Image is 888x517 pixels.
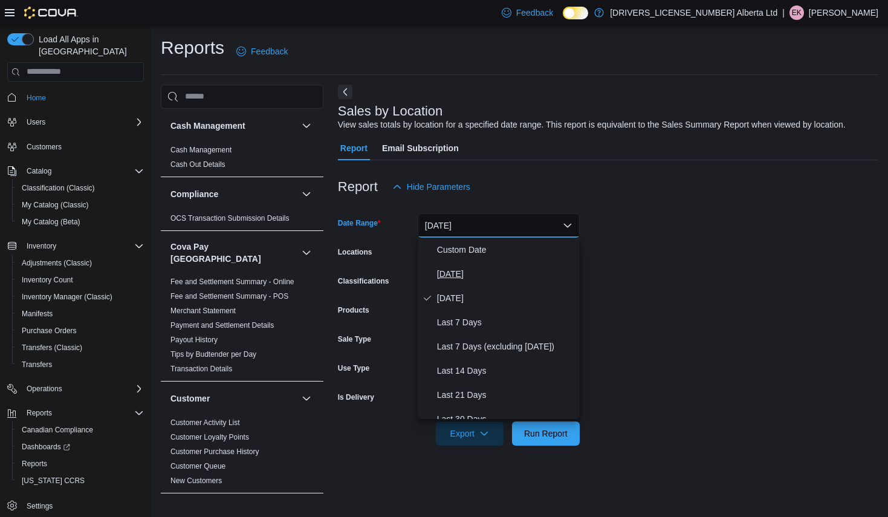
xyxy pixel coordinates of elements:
a: My Catalog (Classic) [17,198,94,212]
button: Operations [2,380,149,397]
span: Settings [22,498,144,513]
span: [US_STATE] CCRS [22,476,85,486]
a: Adjustments (Classic) [17,256,97,270]
span: Report [340,136,368,160]
a: Customer Purchase History [170,447,259,456]
button: Settings [2,496,149,514]
span: Dashboards [17,440,144,454]
span: Inventory Count [22,275,73,285]
button: Customer [170,392,297,405]
button: Transfers [12,356,149,373]
div: View sales totals by location for a specified date range. This report is equivalent to the Sales ... [338,119,846,131]
span: Feedback [251,45,288,57]
span: Catalog [27,166,51,176]
p: | [782,5,785,20]
span: Customer Purchase History [170,447,259,457]
span: Manifests [17,307,144,321]
span: Customer Loyalty Points [170,432,249,442]
span: Feedback [516,7,553,19]
span: Inventory Manager (Classic) [17,290,144,304]
span: Operations [22,382,144,396]
span: Export [443,421,496,446]
a: OCS Transaction Submission Details [170,214,290,223]
button: Cova Pay [GEOGRAPHIC_DATA] [299,245,314,260]
button: [DATE] [418,213,580,238]
h3: Cash Management [170,120,245,132]
span: Fee and Settlement Summary - POS [170,291,288,301]
label: Classifications [338,276,389,286]
a: My Catalog (Beta) [17,215,85,229]
span: Payout History [170,335,218,345]
div: Select listbox [418,238,580,419]
a: Home [22,91,51,105]
button: Adjustments (Classic) [12,255,149,272]
span: Reports [22,406,144,420]
a: Payout History [170,336,218,344]
h3: Customer [170,392,210,405]
a: Purchase Orders [17,324,82,338]
span: Operations [27,384,62,394]
button: Cova Pay [GEOGRAPHIC_DATA] [170,241,297,265]
span: Canadian Compliance [22,425,93,435]
span: My Catalog (Beta) [17,215,144,229]
span: Classification (Classic) [22,183,95,193]
button: Cash Management [170,120,297,132]
a: Canadian Compliance [17,423,98,437]
button: Compliance [170,188,297,200]
span: Reports [17,457,144,471]
button: Catalog [2,163,149,180]
span: Purchase Orders [22,326,77,336]
button: Export [436,421,504,446]
span: Last 30 Days [437,412,575,426]
a: Inventory Count [17,273,78,287]
h3: Compliance [170,188,218,200]
h3: Sales by Location [338,104,443,119]
a: Classification (Classic) [17,181,100,195]
span: My Catalog (Beta) [22,217,80,227]
button: Customer [299,391,314,406]
div: Cash Management [161,143,323,177]
span: Manifests [22,309,53,319]
a: Fee and Settlement Summary - Online [170,278,294,286]
a: Feedback [497,1,558,25]
button: Compliance [299,187,314,201]
button: Users [22,115,50,129]
button: My Catalog (Classic) [12,197,149,213]
span: Inventory [27,241,56,251]
div: Compliance [161,211,323,230]
span: Transaction Details [170,364,232,374]
span: Customers [27,142,62,152]
h3: Report [338,180,378,194]
button: Cash Management [299,119,314,133]
span: Merchant Statement [170,306,236,316]
span: Transfers (Classic) [22,343,82,353]
span: Transfers (Classic) [17,340,144,355]
label: Use Type [338,363,369,373]
span: Custom Date [437,242,575,257]
a: Transaction Details [170,365,232,373]
span: Hide Parameters [407,181,470,193]
span: Settings [27,501,53,511]
span: Last 14 Days [437,363,575,378]
button: Reports [2,405,149,421]
span: Run Report [524,428,568,440]
a: Settings [22,499,57,513]
span: EK [792,5,802,20]
span: [DATE] [437,267,575,281]
button: Reports [12,455,149,472]
span: Fee and Settlement Summary - Online [170,277,294,287]
div: Cova Pay [GEOGRAPHIC_DATA] [161,275,323,381]
button: Users [2,114,149,131]
button: Catalog [22,164,56,178]
a: Transfers (Classic) [17,340,87,355]
label: Locations [338,247,372,257]
span: Load All Apps in [GEOGRAPHIC_DATA] [34,33,144,57]
span: Customer Activity List [170,418,240,428]
button: Inventory [22,239,61,253]
button: Operations [22,382,67,396]
span: Last 7 Days (excluding [DATE]) [437,339,575,354]
button: Transfers (Classic) [12,339,149,356]
a: Reports [17,457,52,471]
h1: Reports [161,36,224,60]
